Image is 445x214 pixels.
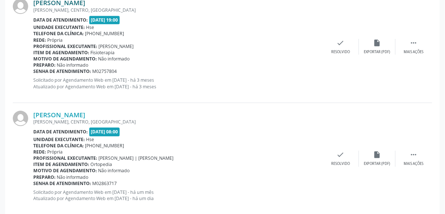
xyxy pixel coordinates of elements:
img: img [13,111,28,126]
span: Própria [48,37,63,43]
span: Própria [48,149,63,155]
b: Senha de atendimento: [33,180,91,187]
b: Rede: [33,37,46,43]
b: Motivo de agendamento: [33,56,97,62]
b: Preparo: [33,174,56,180]
b: Unidade executante: [33,136,85,143]
span: Não informado [57,62,89,68]
b: Motivo de agendamento: [33,167,97,174]
i: check [337,39,345,47]
span: M02863717 [93,180,117,187]
b: Data de atendimento: [33,129,88,135]
div: Mais ações [404,49,424,55]
div: Resolvido [331,161,350,166]
div: [PERSON_NAME], CENTRO, [GEOGRAPHIC_DATA] [33,119,322,125]
span: Hse [86,136,94,143]
span: Não informado [98,167,130,174]
span: [PERSON_NAME] | [PERSON_NAME] [99,155,174,161]
b: Profissional executante: [33,155,97,161]
i: insert_drive_file [373,151,381,159]
span: Não informado [57,174,89,180]
span: [PERSON_NAME] [99,43,134,49]
i: check [337,151,345,159]
b: Item de agendamento: [33,49,89,56]
div: Mais ações [404,161,424,166]
span: [DATE] 08:00 [89,128,120,136]
span: [DATE] 19:00 [89,16,120,24]
p: Solicitado por Agendamento Web em [DATE] - há um mês Atualizado por Agendamento Web em [DATE] - h... [33,189,322,202]
a: [PERSON_NAME] [33,111,85,119]
b: Data de atendimento: [33,17,88,23]
span: M02757804 [93,68,117,74]
i:  [410,151,418,159]
span: [PHONE_NUMBER] [85,143,124,149]
div: Exportar (PDF) [364,161,390,166]
span: Hse [86,24,94,30]
i:  [410,39,418,47]
b: Profissional executante: [33,43,97,49]
span: Fisioterapia [91,49,115,56]
div: [PERSON_NAME], CENTRO, [GEOGRAPHIC_DATA] [33,7,322,13]
b: Preparo: [33,62,56,68]
b: Item de agendamento: [33,161,89,167]
b: Telefone da clínica: [33,30,84,37]
b: Telefone da clínica: [33,143,84,149]
div: Exportar (PDF) [364,49,390,55]
p: Solicitado por Agendamento Web em [DATE] - há 3 meses Atualizado por Agendamento Web em [DATE] - ... [33,77,322,89]
span: Não informado [98,56,130,62]
span: [PHONE_NUMBER] [85,30,124,37]
div: Resolvido [331,49,350,55]
b: Unidade executante: [33,24,85,30]
b: Senha de atendimento: [33,68,91,74]
i: insert_drive_file [373,39,381,47]
span: Ortopedia [91,161,112,167]
b: Rede: [33,149,46,155]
